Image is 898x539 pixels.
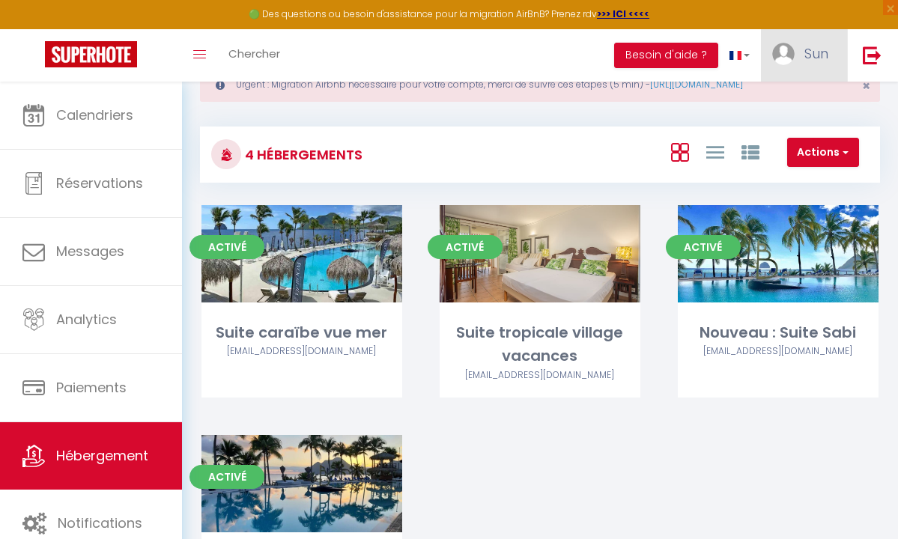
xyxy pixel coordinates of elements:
[678,321,879,344] div: Nouveau : Suite Sabi
[56,378,127,397] span: Paiements
[666,235,741,259] span: Activé
[761,29,847,82] a: ... Sun
[440,368,640,383] div: Airbnb
[217,29,291,82] a: Chercher
[56,174,143,192] span: Réservations
[228,46,280,61] span: Chercher
[200,67,880,102] div: Urgent : Migration Airbnb nécessaire pour votre compte, merci de suivre ces étapes (5 min) -
[650,78,743,91] a: [URL][DOMAIN_NAME]
[614,43,718,68] button: Besoin d'aide ?
[772,43,795,65] img: ...
[58,514,142,532] span: Notifications
[862,76,870,95] span: ×
[189,465,264,489] span: Activé
[201,344,402,359] div: Airbnb
[678,344,879,359] div: Airbnb
[45,41,137,67] img: Super Booking
[201,321,402,344] div: Suite caraïbe vue mer
[787,138,859,168] button: Actions
[56,242,124,261] span: Messages
[428,235,503,259] span: Activé
[56,106,133,124] span: Calendriers
[56,446,148,465] span: Hébergement
[706,139,724,164] a: Vue en Liste
[597,7,649,20] a: >>> ICI <<<<
[671,139,689,164] a: Vue en Box
[56,310,117,329] span: Analytics
[440,321,640,368] div: Suite tropicale village vacances
[241,138,362,171] h3: 4 Hébergements
[804,44,828,63] span: Sun
[741,139,759,164] a: Vue par Groupe
[862,79,870,93] button: Close
[189,235,264,259] span: Activé
[863,46,882,64] img: logout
